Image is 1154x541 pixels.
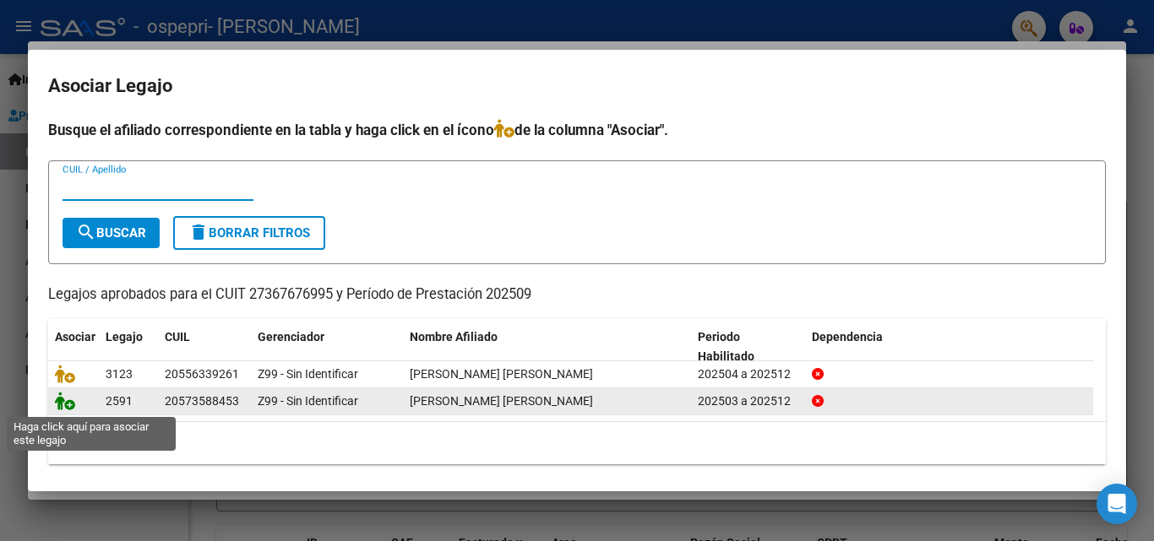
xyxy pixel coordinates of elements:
div: Open Intercom Messenger [1097,484,1137,524]
h4: Busque el afiliado correspondiente en la tabla y haga click en el ícono de la columna "Asociar". [48,119,1106,141]
span: CALERMO TORRES LAUTARO GUILLERMO [410,394,593,408]
datatable-header-cell: Legajo [99,319,158,375]
span: CUIL [165,330,190,344]
span: Nombre Afiliado [410,330,498,344]
div: 202504 a 202512 [698,365,798,384]
mat-icon: delete [188,222,209,242]
div: 20573588453 [165,392,239,411]
span: Z99 - Sin Identificar [258,367,358,381]
span: LUNA CASTILLO MIQUEAS MISAEL [410,367,593,381]
h2: Asociar Legajo [48,70,1106,102]
datatable-header-cell: CUIL [158,319,251,375]
mat-icon: search [76,222,96,242]
p: Legajos aprobados para el CUIT 27367676995 y Período de Prestación 202509 [48,284,1106,306]
span: Buscar [76,225,146,241]
span: Z99 - Sin Identificar [258,394,358,408]
datatable-header-cell: Asociar [48,319,99,375]
span: Borrar Filtros [188,225,310,241]
span: Gerenciador [258,330,324,344]
span: Periodo Habilitado [698,330,754,363]
span: Asociar [55,330,95,344]
button: Buscar [63,218,160,248]
div: 2 registros [48,422,1106,464]
datatable-header-cell: Dependencia [805,319,1093,375]
span: Dependencia [812,330,883,344]
datatable-header-cell: Gerenciador [251,319,403,375]
button: Borrar Filtros [173,216,325,250]
div: 20556339261 [165,365,239,384]
span: Legajo [106,330,143,344]
datatable-header-cell: Periodo Habilitado [691,319,805,375]
span: 2591 [106,394,133,408]
span: 3123 [106,367,133,381]
div: 202503 a 202512 [698,392,798,411]
datatable-header-cell: Nombre Afiliado [403,319,691,375]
